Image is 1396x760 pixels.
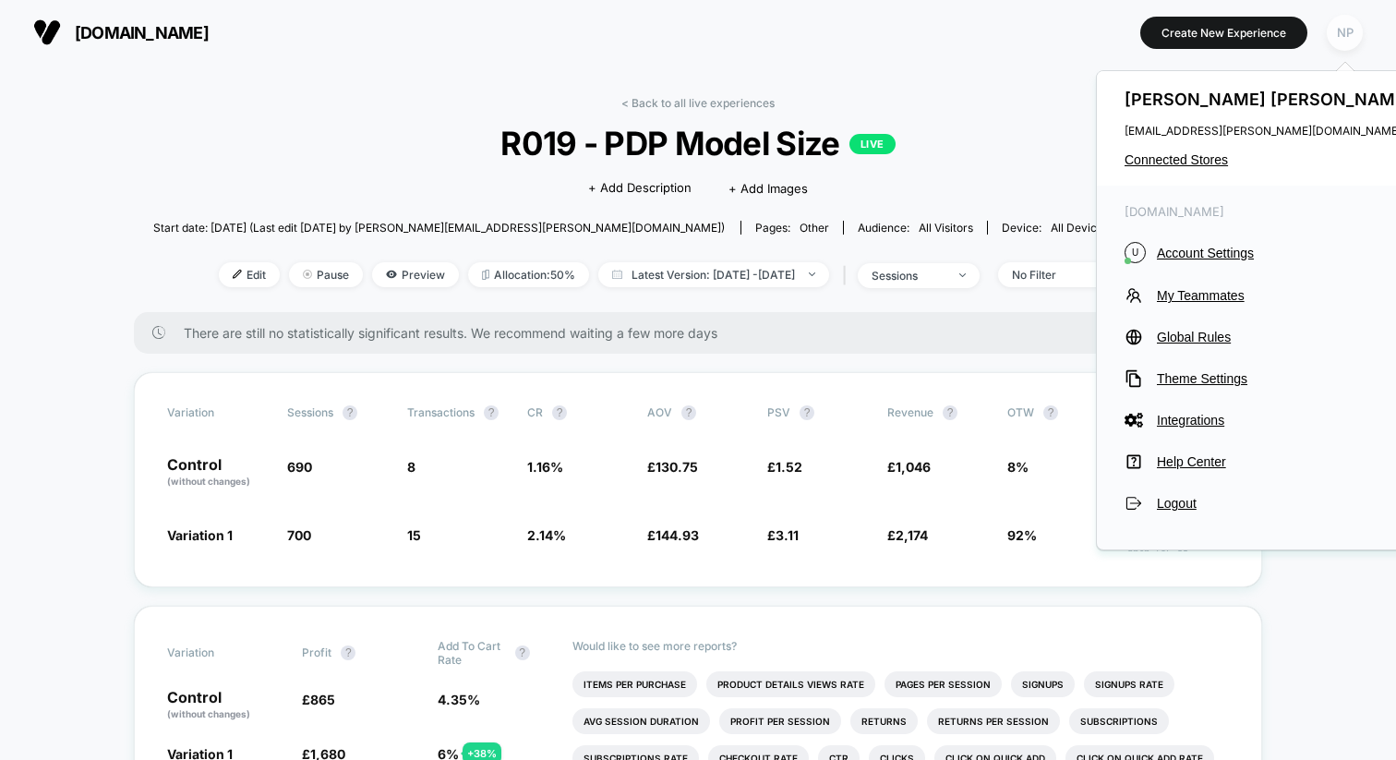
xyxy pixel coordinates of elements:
[1140,17,1307,49] button: Create New Experience
[1084,671,1174,697] li: Signups Rate
[208,124,1188,163] span: R019 - PDP Model Size
[887,459,931,475] span: £
[1069,708,1169,734] li: Subscriptions
[647,405,672,419] span: AOV
[1011,671,1075,697] li: Signups
[527,527,566,543] span: 2.14 %
[1007,459,1029,475] span: 8%
[287,459,312,475] span: 690
[943,405,957,420] button: ?
[407,527,421,543] span: 15
[858,221,973,235] div: Audience:
[287,527,311,543] span: 700
[438,639,506,667] span: Add To Cart Rate
[184,325,1225,341] span: There are still no statistically significant results. We recommend waiting a few more days
[656,459,698,475] span: 130.75
[809,272,815,276] img: end
[1051,221,1109,235] span: all devices
[927,708,1060,734] li: Returns Per Session
[612,270,622,279] img: calendar
[28,18,214,47] button: [DOMAIN_NAME]
[896,459,931,475] span: 1,046
[656,527,699,543] span: 144.93
[289,262,363,287] span: Pause
[1321,14,1368,52] button: NP
[1327,15,1363,51] div: NP
[167,457,269,489] p: Control
[167,708,250,719] span: (without changes)
[647,527,699,543] span: £
[438,692,480,707] span: 4.35 %
[527,459,563,475] span: 1.16 %
[287,405,333,419] span: Sessions
[572,671,697,697] li: Items Per Purchase
[719,708,841,734] li: Profit Per Session
[302,645,331,659] span: Profit
[167,527,233,543] span: Variation 1
[706,671,875,697] li: Product Details Views Rate
[621,96,775,110] a: < Back to all live experiences
[343,405,357,420] button: ?
[407,459,415,475] span: 8
[515,645,530,660] button: ?
[767,459,802,475] span: £
[919,221,973,235] span: All Visitors
[219,262,280,287] span: Edit
[572,708,710,734] li: Avg Session Duration
[484,405,499,420] button: ?
[850,708,918,734] li: Returns
[800,221,829,235] span: other
[33,18,61,46] img: Visually logo
[776,527,799,543] span: 3.11
[838,262,858,289] span: |
[527,405,543,419] span: CR
[167,639,269,667] span: Variation
[482,270,489,280] img: rebalance
[167,690,283,721] p: Control
[896,527,928,543] span: 2,174
[1012,268,1086,282] div: No Filter
[302,692,335,707] span: £
[767,405,790,419] span: PSV
[849,134,896,154] p: LIVE
[872,269,945,283] div: sessions
[303,270,312,279] img: end
[572,639,1229,653] p: Would like to see more reports?
[75,23,209,42] span: [DOMAIN_NAME]
[167,476,250,487] span: (without changes)
[588,179,692,198] span: + Add Description
[959,273,966,277] img: end
[728,181,808,196] span: + Add Images
[598,262,829,287] span: Latest Version: [DATE] - [DATE]
[1007,405,1109,420] span: OTW
[153,221,725,235] span: Start date: [DATE] (Last edit [DATE] by [PERSON_NAME][EMAIL_ADDRESS][PERSON_NAME][DOMAIN_NAME])
[468,262,589,287] span: Allocation: 50%
[233,270,242,279] img: edit
[407,405,475,419] span: Transactions
[776,459,802,475] span: 1.52
[987,221,1123,235] span: Device:
[1007,527,1037,543] span: 92%
[887,527,928,543] span: £
[885,671,1002,697] li: Pages Per Session
[767,527,799,543] span: £
[310,692,335,707] span: 865
[167,405,269,420] span: Variation
[1043,405,1058,420] button: ?
[681,405,696,420] button: ?
[372,262,459,287] span: Preview
[1125,242,1146,263] i: U
[341,645,355,660] button: ?
[755,221,829,235] div: Pages:
[647,459,698,475] span: £
[552,405,567,420] button: ?
[887,405,933,419] span: Revenue
[800,405,814,420] button: ?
